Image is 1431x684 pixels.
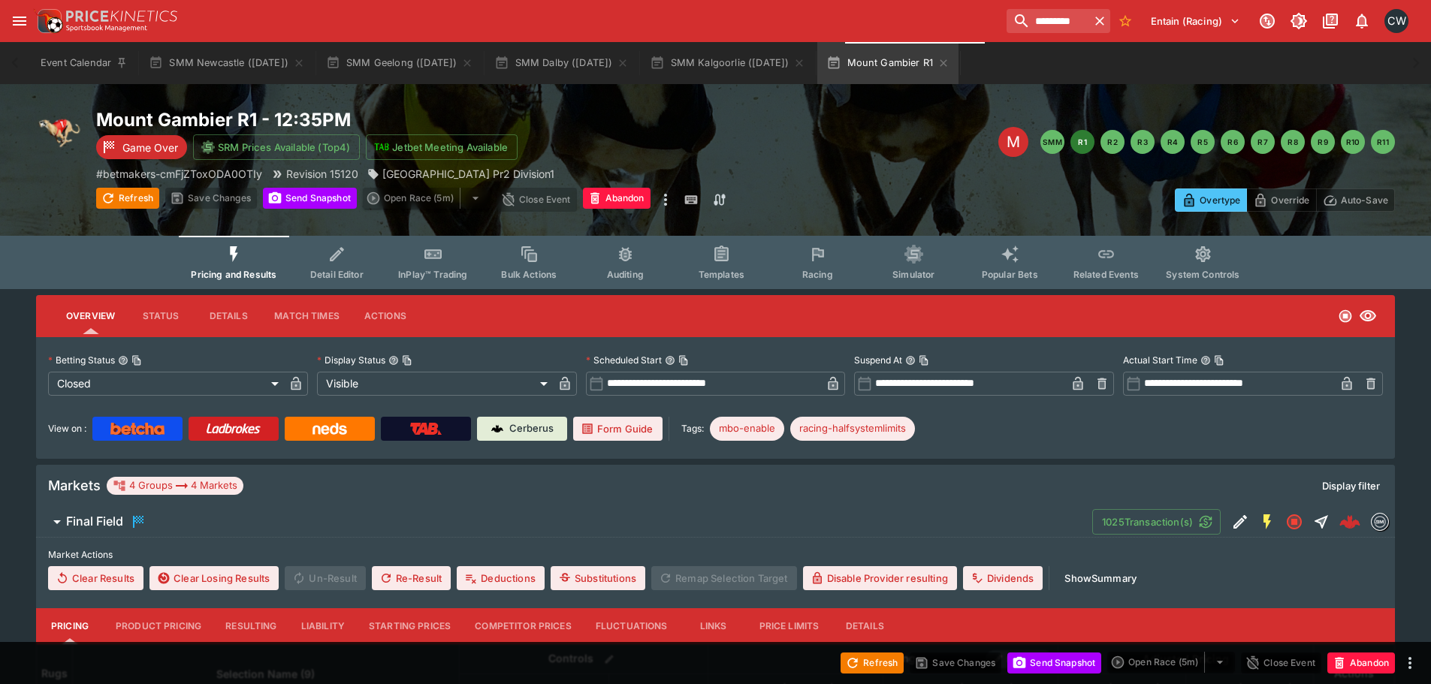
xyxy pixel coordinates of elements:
span: mbo-enable [710,421,784,436]
div: Start From [1175,188,1395,212]
a: Form Guide [573,417,663,441]
h2: Copy To Clipboard [96,108,746,131]
img: Cerberus [491,423,503,435]
button: more [657,188,675,212]
div: Federal Hotel Maiden Stake Pr2 Division1 [367,166,554,182]
button: Copy To Clipboard [678,355,689,366]
button: R11 [1371,130,1395,154]
button: Overtype [1175,188,1247,212]
button: Match Times [262,298,352,334]
button: R10 [1341,130,1365,154]
img: Ladbrokes [206,423,261,435]
button: Product Pricing [104,608,213,644]
button: Overview [54,298,127,334]
button: Auto-Save [1316,188,1395,212]
button: Copy To Clipboard [402,355,412,366]
input: search [1007,9,1089,33]
p: Cerberus [509,421,554,436]
button: Links [680,608,747,644]
button: SGM Enabled [1254,508,1281,535]
button: Edit Detail [1227,508,1254,535]
p: [GEOGRAPHIC_DATA] Pr2 Division1 [382,166,554,182]
button: Deductions [457,566,545,590]
button: Fluctuations [584,608,680,644]
label: View on : [48,417,86,441]
button: Send Snapshot [1007,652,1101,673]
button: Connected to PK [1254,8,1281,35]
button: Final Field [36,507,1092,537]
div: Closed [48,372,284,396]
button: Event Calendar [32,42,137,84]
span: Bulk Actions [501,269,557,280]
span: Templates [699,269,744,280]
div: split button [1107,652,1235,673]
button: open drawer [6,8,33,35]
div: 4 Groups 4 Markets [113,477,237,495]
div: Edit Meeting [998,127,1028,157]
label: Market Actions [48,544,1383,566]
img: Neds [312,423,346,435]
button: R4 [1161,130,1185,154]
button: Liability [289,608,357,644]
a: c3cadb26-92c4-4d03-a378-647ff71582d8 [1335,507,1365,537]
button: R5 [1191,130,1215,154]
button: R6 [1221,130,1245,154]
button: SMM Dalby ([DATE]) [485,42,638,84]
button: Documentation [1317,8,1344,35]
button: SMM Newcastle ([DATE]) [140,42,314,84]
span: Related Events [1073,269,1139,280]
button: SMM Geelong ([DATE]) [317,42,482,84]
button: R7 [1251,130,1275,154]
button: Copy To Clipboard [131,355,142,366]
button: Clear Losing Results [149,566,279,590]
img: Sportsbook Management [66,25,147,32]
button: Copy To Clipboard [1214,355,1224,366]
button: SRM Prices Available (Top4) [193,134,360,160]
button: No Bookmarks [1113,9,1137,33]
button: Copy To Clipboard [919,355,929,366]
p: Auto-Save [1341,192,1388,208]
p: Revision 15120 [286,166,358,182]
svg: Closed [1285,513,1303,531]
button: Send Snapshot [263,188,357,209]
button: Display filter [1313,474,1389,498]
span: Pricing and Results [191,269,276,280]
p: Game Over [122,140,178,155]
button: Substitutions [551,566,645,590]
button: R8 [1281,130,1305,154]
button: Straight [1308,508,1335,535]
button: Closed [1281,508,1308,535]
button: R3 [1131,130,1155,154]
img: Betcha [110,423,165,435]
h6: Final Field [66,514,123,529]
button: ShowSummary [1055,566,1146,590]
button: SMM [1040,130,1064,154]
span: Detail Editor [310,269,364,280]
button: Refresh [96,188,159,209]
p: Display Status [317,354,385,366]
button: Scheduled StartCopy To Clipboard [665,355,675,366]
span: racing-halfsystemlimits [790,421,915,436]
button: Jetbet Meeting Available [366,134,518,160]
img: logo-cerberus--red.svg [1339,511,1360,532]
nav: pagination navigation [1040,130,1395,154]
button: Display StatusCopy To Clipboard [388,355,399,366]
button: Dividends [963,566,1043,590]
span: Racing [802,269,833,280]
button: Notifications [1348,8,1375,35]
button: Disable Provider resulting [803,566,957,590]
span: Popular Bets [982,269,1038,280]
img: betmakers [1372,514,1388,530]
label: Tags: [681,417,704,441]
svg: Visible [1359,307,1377,325]
span: Un-Result [285,566,365,590]
button: 1025Transaction(s) [1092,509,1221,535]
button: Clint Wallis [1380,5,1413,38]
button: Mount Gambier R1 [817,42,959,84]
div: Clint Wallis [1384,9,1408,33]
button: Price Limits [747,608,832,644]
button: Refresh [841,652,904,673]
button: Actual Start TimeCopy To Clipboard [1200,355,1211,366]
p: Copy To Clipboard [96,166,262,182]
img: jetbet-logo.svg [374,140,389,155]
